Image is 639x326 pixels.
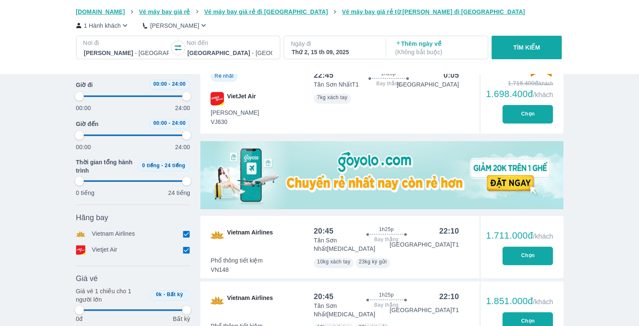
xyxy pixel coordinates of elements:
span: 24 tiếng [165,163,185,168]
span: - [161,163,163,168]
span: VJ630 [211,118,259,126]
p: 00:00 [76,104,91,112]
span: 1h25p [379,292,394,298]
span: - [168,81,170,87]
button: [PERSON_NAME] [143,21,208,30]
img: media-0 [200,141,563,209]
span: - [163,292,165,297]
p: TÌM KIẾM [513,43,540,52]
p: ( Không bắt buộc ) [395,48,480,56]
span: 24:00 [172,81,186,87]
span: 1h20p [381,70,396,77]
img: VN [210,294,224,307]
div: 1.698.400đ [486,89,553,99]
p: Ngày đi [291,39,377,48]
span: Giá vé [76,273,98,284]
span: 1h25p [379,226,394,233]
button: Chọn [502,105,553,124]
span: 00:00 [153,120,167,126]
p: Tân Sơn Nhất [MEDICAL_DATA] [314,236,390,253]
p: [PERSON_NAME] [150,21,199,30]
span: Bất kỳ [167,292,183,297]
span: Vé máy bay giá rẻ [139,8,190,15]
p: Nơi đi [83,39,170,47]
p: [GEOGRAPHIC_DATA] T1 [389,306,459,314]
span: Vietnam Airlines [227,294,273,307]
span: 10kg xách tay [317,259,350,265]
span: /khách [533,91,553,98]
span: 23kg ký gửi [359,259,387,265]
div: Thứ 2, 15 th 09, 2025 [292,48,376,56]
span: /khách [533,233,553,240]
div: 22:10 [439,226,459,236]
p: 24:00 [175,104,190,112]
button: 1 Hành khách [76,21,130,30]
span: 7kg xách tay [317,95,347,100]
button: Chọn [502,247,553,265]
p: Bất kỳ [173,315,190,323]
p: 00:00 [76,143,91,151]
p: Tân Sơn Nhất T1 [314,80,359,89]
span: 0k [156,292,162,297]
span: - [168,120,170,126]
span: Phổ thông tiết kiệm [211,256,263,265]
p: 0đ [76,315,83,323]
p: Vietjet Air [92,245,118,255]
span: [PERSON_NAME] [211,108,259,117]
div: 22:10 [439,292,459,302]
p: [GEOGRAPHIC_DATA] [397,80,459,89]
span: 00:00 [153,81,167,87]
div: 20:45 [314,292,334,302]
div: 0:05 [444,70,459,80]
span: Hãng bay [76,213,108,223]
span: Giờ đi [76,81,93,89]
button: TÌM KIẾM [492,36,562,59]
nav: breadcrumb [76,8,563,16]
p: Tân Sơn Nhất [MEDICAL_DATA] [314,302,390,318]
span: VN148 [211,266,263,274]
div: 1.851.000đ [486,296,553,306]
div: 20:45 [314,226,334,236]
span: VietJet Air [227,92,256,105]
span: Vé máy bay giá rẻ đi [GEOGRAPHIC_DATA] [204,8,328,15]
p: Thêm ngày về [395,39,480,56]
span: 0 tiếng [142,163,160,168]
span: [DOMAIN_NAME] [76,8,125,15]
span: Rẻ nhất [215,73,234,79]
span: Vietnam Airlines [227,228,273,242]
p: Giá vé 1 chiều cho 1 người lớn [76,287,146,304]
p: 0 tiếng [76,189,95,197]
p: Nơi đến [187,39,273,47]
p: 1 Hành khách [84,21,121,30]
p: [GEOGRAPHIC_DATA] T1 [389,240,459,249]
p: 24:00 [175,143,190,151]
span: 24:00 [172,120,186,126]
span: /khách [533,298,553,305]
span: Giờ đến [76,120,99,128]
div: 1.711.000đ [486,231,553,241]
img: VJ [210,92,224,105]
div: 22:45 [314,70,334,80]
span: Thời gian tổng hành trình [76,158,134,175]
img: VN [210,228,224,242]
div: 1.718.400đ [486,79,553,87]
p: 24 tiếng [168,189,190,197]
span: Vé máy bay giá rẻ từ [PERSON_NAME] đi [GEOGRAPHIC_DATA] [342,8,525,15]
p: Vietnam Airlines [92,229,135,239]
